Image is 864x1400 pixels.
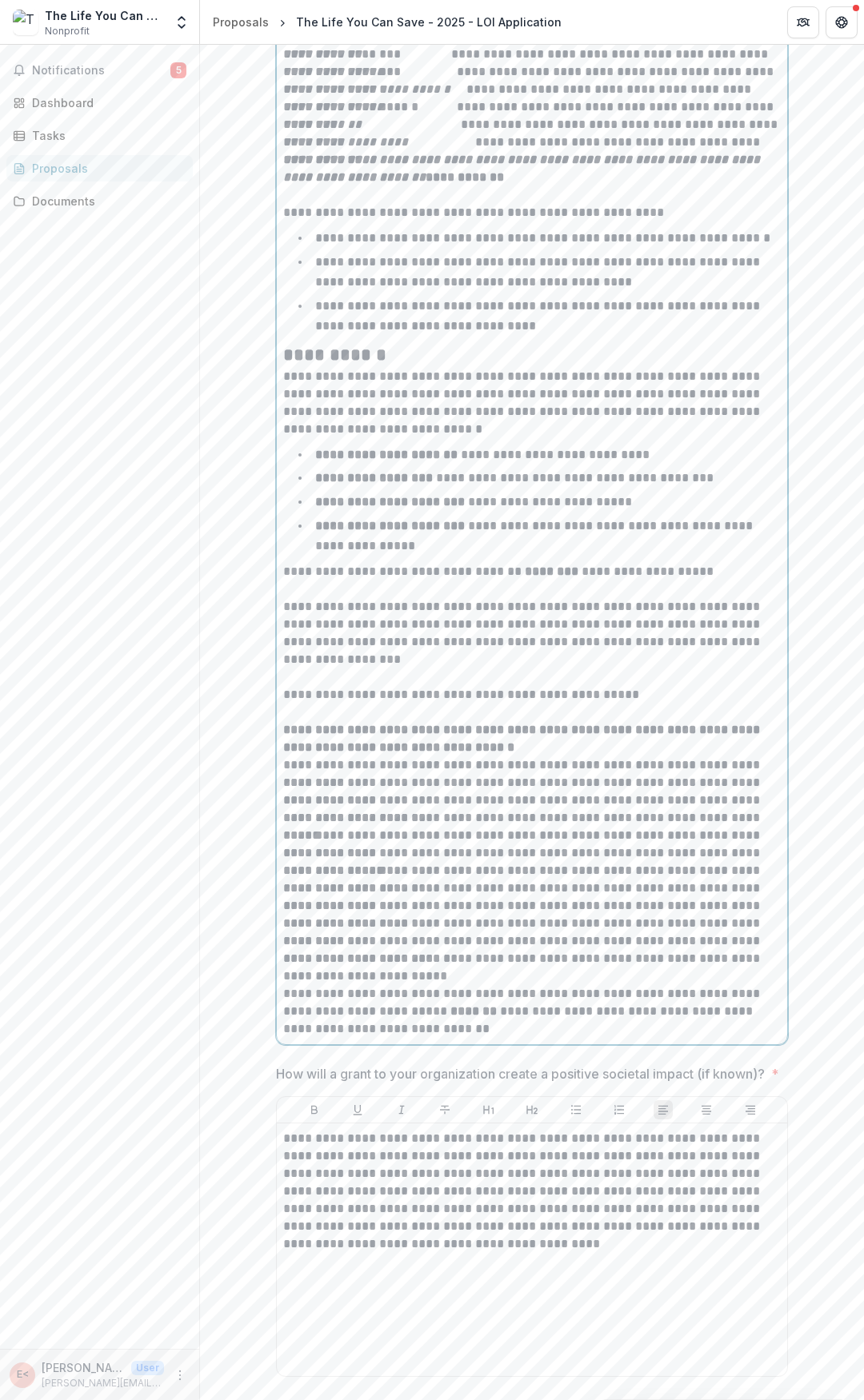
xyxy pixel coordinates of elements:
div: Dashboard [32,94,180,111]
span: Nonprofit [45,24,90,38]
button: Bullet List [566,1100,586,1119]
div: Tasks [32,127,180,144]
div: Emily Zunino <emily.zunino@thelifeyoucansave.org> [17,1370,29,1380]
p: [PERSON_NAME][EMAIL_ADDRESS][PERSON_NAME][DOMAIN_NAME] [42,1376,164,1390]
div: Documents [32,193,180,209]
span: 5 [170,62,186,78]
a: Documents [6,188,193,214]
button: Strike [435,1100,454,1119]
p: User [131,1361,164,1375]
button: Align Right [741,1100,760,1119]
span: Notifications [32,64,170,78]
a: Proposals [206,10,275,34]
button: Get Help [826,6,858,38]
div: The Life You Can Save [45,7,164,24]
div: Proposals [32,160,180,177]
button: Align Center [697,1100,716,1119]
button: More [170,1366,190,1385]
button: Underline [348,1100,367,1119]
button: Notifications5 [6,58,193,83]
div: The Life You Can Save - 2025 - LOI Application [296,14,562,30]
button: Ordered List [610,1100,629,1119]
img: The Life You Can Save [13,10,38,35]
p: [PERSON_NAME] <[PERSON_NAME][EMAIL_ADDRESS][PERSON_NAME][DOMAIN_NAME]> [42,1359,125,1376]
button: Open entity switcher [170,6,193,38]
nav: breadcrumb [206,10,568,34]
button: Partners [787,6,819,38]
button: Bold [305,1100,324,1119]
p: How will a grant to your organization create a positive societal impact (if known)? [276,1064,765,1083]
button: Heading 2 [522,1100,542,1119]
div: Proposals [213,14,269,30]
a: Tasks [6,122,193,149]
button: Heading 1 [479,1100,498,1119]
button: Italicize [392,1100,411,1119]
button: Align Left [654,1100,673,1119]
a: Proposals [6,155,193,181]
a: Dashboard [6,90,193,116]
